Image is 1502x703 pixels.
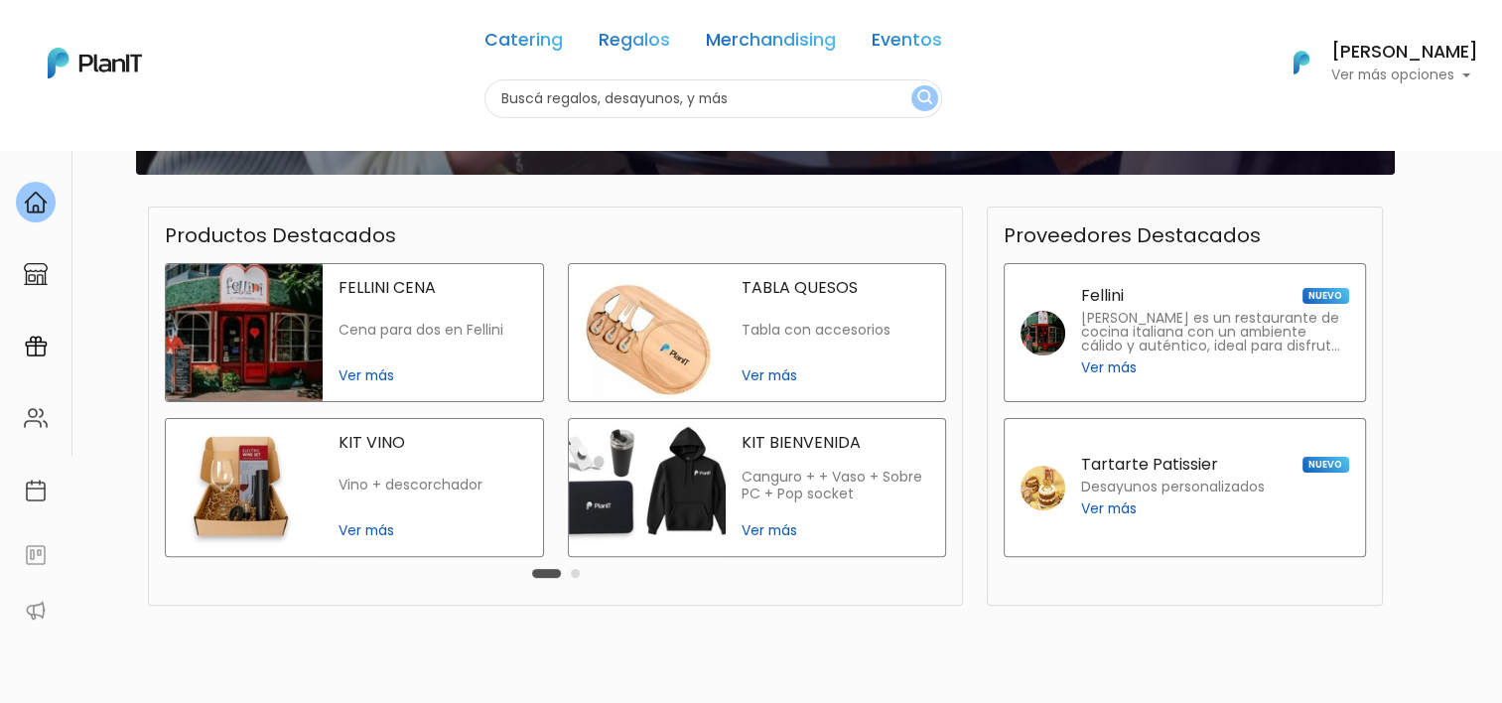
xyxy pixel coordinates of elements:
[308,151,338,181] i: keyboard_arrow_down
[1280,41,1323,84] img: PlanIt Logo
[742,322,929,339] p: Tabla con accesorios
[166,264,323,401] img: fellini cena
[24,406,48,430] img: people-662611757002400ad9ed0e3c099ab2801c6687ba6c219adb57efc949bc21e19d.svg
[24,599,48,623] img: partners-52edf745621dab592f3b2c58e3bca9d71375a7ef29c3b500c9f145b62cc070d4.svg
[1081,357,1137,378] span: Ver más
[568,418,947,557] a: kit bienvenida KIT BIENVENIDA Canguro + + Vaso + Sobre PC + Pop socket Ver más
[166,419,323,556] img: kit vino
[571,569,580,578] button: Carousel Page 2
[1021,466,1065,510] img: tartarte patissier
[569,419,726,556] img: kit bienvenida
[1004,223,1261,247] h3: Proveedores Destacados
[917,89,932,108] img: search_button-432b6d5273f82d61273b3651a40e1bd1b912527efae98b1b7a1b2c0702e16a8d.svg
[569,264,726,401] img: tabla quesos
[1081,498,1137,519] span: Ver más
[24,479,48,502] img: calendar-87d922413cdce8b2cf7b7f5f62616a5cf9e4887200fb71536465627b3292af00.svg
[1302,288,1348,304] span: NUEVO
[165,418,544,557] a: kit vino KIT VINO Vino + descorchador Ver más
[1081,312,1349,353] p: [PERSON_NAME] es un restaurante de cocina italiana con un ambiente cálido y auténtico, ideal para...
[742,469,929,503] p: Canguro + + Vaso + Sobre PC + Pop socket
[24,335,48,358] img: campaigns-02234683943229c281be62815700db0a1741e53638e28bf9629b52c665b00959.svg
[1302,457,1348,473] span: NUEVO
[1004,418,1366,557] a: Tartarte Patissier NUEVO Desayunos personalizados Ver más
[48,48,142,78] img: PlanIt Logo
[339,477,526,493] p: Vino + descorchador
[1081,457,1218,473] p: Tartarte Patissier
[24,191,48,214] img: home-e721727adea9d79c4d83392d1f703f7f8bce08238fde08b1acbfd93340b81755.svg
[599,32,670,56] a: Regalos
[1021,311,1065,355] img: fellini
[1268,37,1478,88] button: PlanIt Logo [PERSON_NAME] Ver más opciones
[532,569,561,578] button: Carousel Page 1 (Current Slide)
[484,79,942,118] input: Buscá regalos, desayunos, y más
[1081,481,1265,494] p: Desayunos personalizados
[24,262,48,286] img: marketplace-4ceaa7011d94191e9ded77b95e3339b90024bf715f7c57f8cf31f2d8c509eaba.svg
[339,322,526,339] p: Cena para dos en Fellini
[338,298,377,322] i: send
[742,365,929,386] span: Ver más
[1331,69,1478,82] p: Ver más opciones
[1004,263,1366,402] a: Fellini NUEVO [PERSON_NAME] es un restaurante de cocina italiana con un ambiente cálido y auténti...
[160,119,200,159] img: user_04fe99587a33b9844688ac17b531be2b.png
[303,298,338,322] i: insert_emoticon
[742,520,929,541] span: Ver más
[200,119,239,159] span: J
[742,280,929,296] p: TABLA QUESOS
[69,183,332,248] p: Ya probaste PlanitGO? Vas a poder automatizarlas acciones de todo el año. Escribinos para saber más!
[527,561,585,585] div: Carousel Pagination
[339,365,526,386] span: Ver más
[742,435,929,451] p: KIT BIENVENIDA
[69,161,127,178] strong: PLAN IT
[180,99,219,139] img: user_d58e13f531133c46cb30575f4d864daf.jpeg
[52,139,349,264] div: PLAN IT Ya probaste PlanitGO? Vas a poder automatizarlas acciones de todo el año. Escribinos para...
[872,32,942,56] a: Eventos
[1331,44,1478,62] h6: [PERSON_NAME]
[339,520,526,541] span: Ver más
[706,32,836,56] a: Merchandising
[24,543,48,567] img: feedback-78b5a0c8f98aac82b08bfc38622c3050aee476f2c9584af64705fc4e61158814.svg
[339,435,526,451] p: KIT VINO
[484,32,563,56] a: Catering
[165,223,396,247] h3: Productos Destacados
[165,263,544,402] a: fellini cena FELLINI CENA Cena para dos en Fellini Ver más
[103,302,303,322] span: ¡Escríbenos!
[339,280,526,296] p: FELLINI CENA
[1081,288,1124,304] p: Fellini
[568,263,947,402] a: tabla quesos TABLA QUESOS Tabla con accesorios Ver más
[52,119,349,159] div: J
